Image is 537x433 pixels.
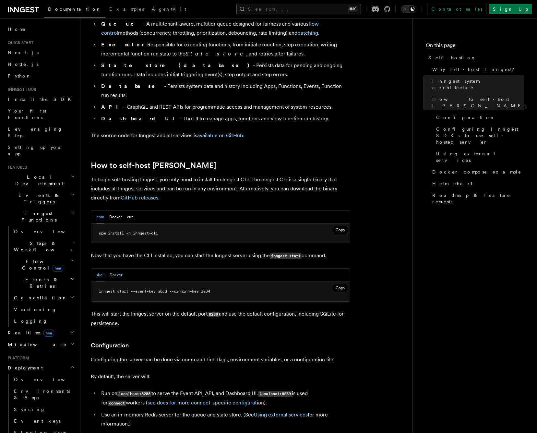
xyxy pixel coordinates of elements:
a: Self-hosting [426,52,524,64]
code: localhost:8289 [258,391,292,397]
span: Python [8,73,31,78]
h4: On this page [426,42,524,52]
span: Roadmap & feature requests [432,192,524,205]
span: Errors & Retries [11,276,70,289]
button: Cancellation [11,292,76,304]
button: shell [96,269,104,282]
a: Environments & Apps [11,385,76,403]
a: flow control [101,21,319,36]
code: connect [108,401,126,406]
li: - A multitenant-aware, multitier queue designed for fairness and various methods (concurrency, th... [99,19,350,38]
a: Using external services [254,412,308,418]
span: Using external services [436,150,524,163]
a: Configuration [91,341,129,350]
a: Node.js [5,58,76,70]
span: Helm chart [432,180,472,187]
button: Copy [333,284,348,292]
span: new [53,265,63,272]
a: Versioning [11,304,76,315]
span: Configuration [436,114,495,121]
a: Docker compose example [430,166,524,178]
li: Run on to serve the Event API, API, and Dashboard UI. is used for workers ( ). [99,389,350,408]
li: - Responsible for executing functions, from initial execution, step execution, writing incrementa... [99,40,350,58]
p: Now that you have the CLI installed, you can start the Inngest server using the command. [91,251,350,260]
div: Inngest Functions [5,226,76,327]
span: Logging [14,319,48,324]
span: Features [5,165,27,170]
em: State store [185,51,246,57]
a: Helm chart [430,178,524,189]
a: Roadmap & feature requests [430,189,524,208]
button: Events & Triggers [5,189,76,208]
li: - Persists system data and history including Apps, Functions, Events, Function run results. [99,82,350,100]
a: Contact sales [427,4,486,14]
span: Why self-host Inngest? [432,66,519,73]
a: Leveraging Steps [5,123,76,141]
span: Environments & Apps [14,389,70,400]
span: Cancellation [11,295,67,301]
a: How to self-host [PERSON_NAME] [430,93,524,112]
strong: Database [101,83,164,89]
span: Inngest system architecture [432,78,524,91]
button: Errors & Retries [11,274,76,292]
a: Setting up your app [5,141,76,160]
a: Overview [11,226,76,237]
strong: Queue [101,21,143,27]
button: Realtimenew [5,327,76,339]
span: Next.js [8,50,39,55]
a: Configuring Inngest SDKs to use self-hosted server [434,123,524,148]
span: Platform [5,355,29,361]
li: Use an in-memory Redis server for the queue and state store. (See for more information.) [99,410,350,428]
span: Self-hosting [428,54,476,61]
a: Event keys [11,415,76,427]
span: Middleware [5,341,67,348]
span: npm install -g inngest-cli [99,231,158,235]
span: Overview [14,229,81,234]
kbd: ⌘K [348,6,357,12]
a: Documentation [44,2,105,18]
span: Node.js [8,62,39,67]
span: new [43,330,54,337]
span: Events & Triggers [5,192,71,205]
span: inngest start --event-key abcd --signing-key 1234 [99,289,210,294]
strong: Dashboard UI [101,115,180,122]
span: Configuring Inngest SDKs to use self-hosted server [436,126,524,145]
button: Middleware [5,339,76,350]
button: Flow Controlnew [11,256,76,274]
button: curl [127,210,134,224]
a: Your first Functions [5,105,76,123]
button: npm [96,210,104,224]
button: Steps & Workflows [11,237,76,256]
button: Copy [333,226,348,234]
button: Deployment [5,362,76,374]
span: How to self-host [PERSON_NAME] [432,96,527,109]
span: Realtime [5,330,54,336]
span: Inngest Functions [5,210,70,223]
button: Toggle dark mode [401,5,416,13]
a: Syncing [11,403,76,415]
span: Local Development [5,174,71,187]
a: GitHub releases [121,195,158,201]
p: By default, the server will: [91,372,350,381]
span: Docker compose example [432,169,521,175]
button: Inngest Functions [5,208,76,226]
li: - The UI to manage apps, functions and view function run history. [99,114,350,123]
li: - Persists data for pending and ongoing function runs. Data includes initial triggering event(s),... [99,61,350,79]
p: This will start the Inngest server on the default port and use the default configuration, includi... [91,309,350,328]
p: Configuring the server can be done via command-line flags, environment variables, or a configurat... [91,355,350,364]
a: Python [5,70,76,82]
a: available on GitHub [197,132,243,138]
strong: API [101,104,124,110]
code: inngest start [270,253,302,259]
span: Setting up your app [8,145,64,156]
strong: Executor [101,42,144,48]
p: To begin self-hosting Inngest, you only need to install the Inngest CLI. The Inngest CLI is a sin... [91,175,350,202]
a: Sign Up [489,4,532,14]
code: 8288 [208,312,219,317]
span: Flow Control [11,258,71,271]
span: Event keys [14,418,61,424]
a: Examples [105,2,148,18]
span: Inngest tour [5,87,36,92]
span: Overview [14,377,81,382]
code: localhost:8288 [117,391,151,397]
